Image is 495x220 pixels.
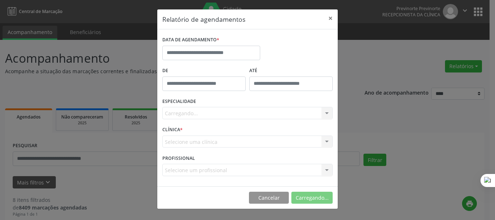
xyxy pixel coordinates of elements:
button: Close [323,9,338,27]
label: DATA DE AGENDAMENTO [162,34,219,46]
label: De [162,65,246,76]
label: ATÉ [249,65,333,76]
button: Cancelar [249,192,289,204]
button: Carregando... [291,192,333,204]
label: ESPECIALIDADE [162,96,196,107]
h5: Relatório de agendamentos [162,14,245,24]
label: CLÍNICA [162,124,183,136]
label: PROFISSIONAL [162,153,195,164]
